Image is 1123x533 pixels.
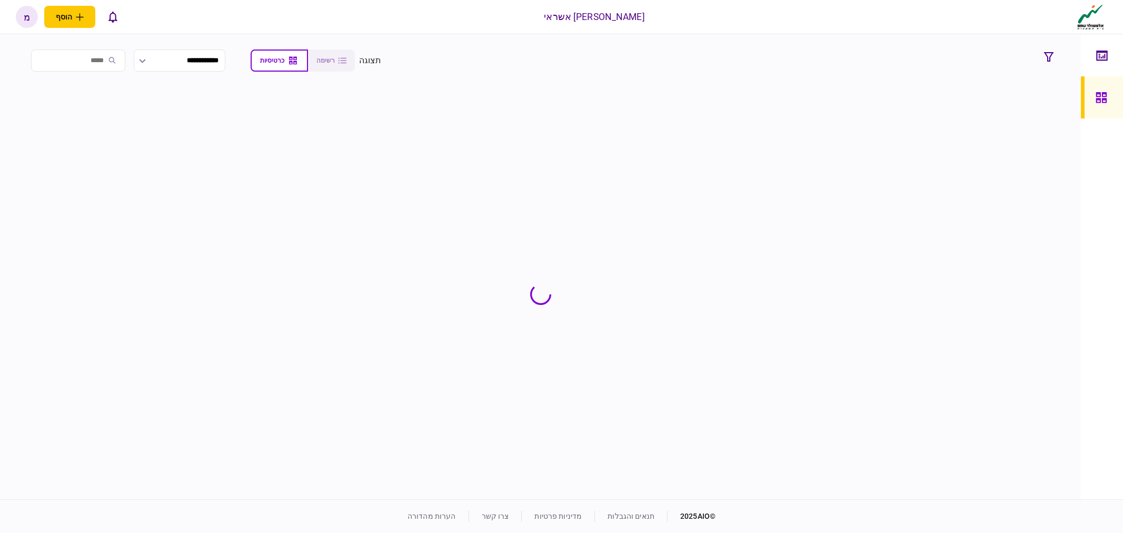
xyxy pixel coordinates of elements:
[667,511,715,522] div: © 2025 AIO
[544,10,645,24] div: [PERSON_NAME] אשראי
[534,512,582,520] a: מדיניות פרטיות
[408,512,456,520] a: הערות מהדורה
[359,54,382,67] div: תצוגה
[102,6,124,28] button: פתח רשימת התראות
[608,512,654,520] a: תנאים והגבלות
[308,50,355,72] button: רשימה
[44,6,95,28] button: פתח תפריט להוספת לקוח
[16,6,38,28] button: מ
[482,512,509,520] a: צרו קשר
[260,57,284,64] span: כרטיסיות
[1075,4,1106,30] img: client company logo
[316,57,335,64] span: רשימה
[251,50,308,72] button: כרטיסיות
